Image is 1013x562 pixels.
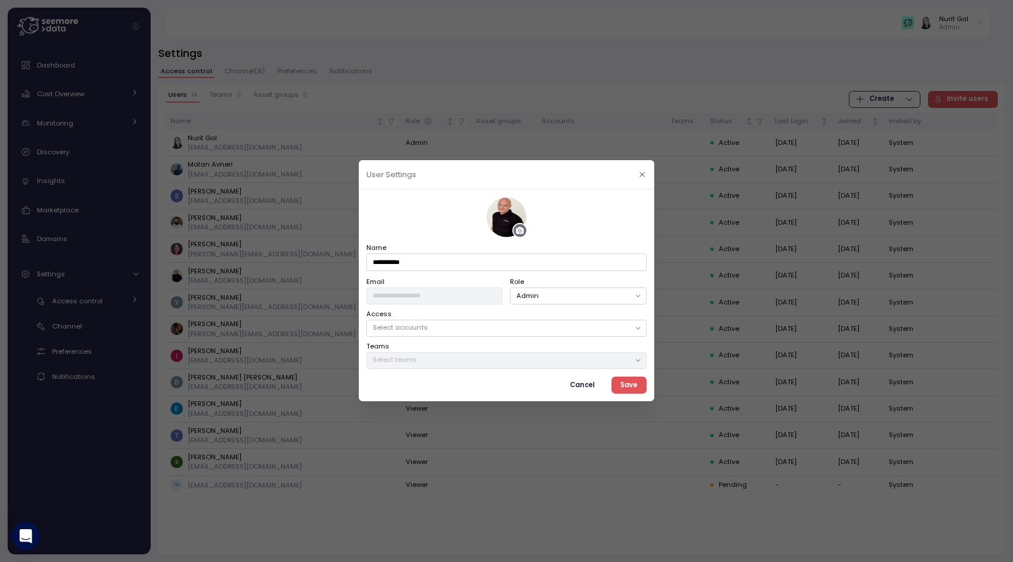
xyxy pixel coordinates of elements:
div: Open Intercom Messenger [12,522,40,550]
button: Admin [511,287,647,304]
label: Email [366,277,385,287]
label: Name [366,243,386,253]
img: ALV-UjVDLYFCFY6VEUV27SNHDtwg8nx-z-AJTcOZJ2HASgrf7n4oJUn68X08Ey6uFydLWDws6U-DDKxV-4LdETiF7IuT30fRx... [487,197,526,237]
p: Select teams [373,356,630,365]
label: Teams [366,342,389,353]
label: Access [366,310,392,320]
h2: User Settings [366,171,416,178]
p: Select accounts [373,323,630,333]
button: Cancel [560,377,603,394]
span: Cancel [570,377,594,393]
button: Save [611,377,647,394]
label: Role [511,277,525,287]
span: Save [620,377,637,393]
